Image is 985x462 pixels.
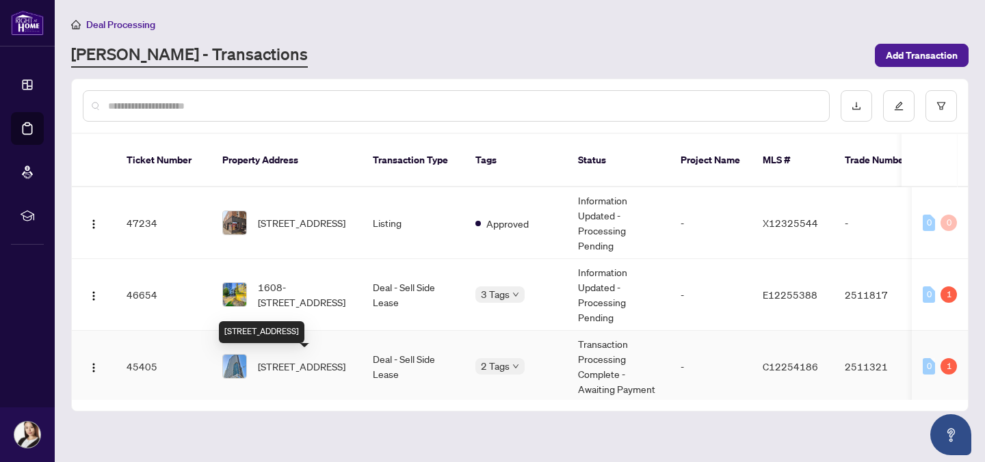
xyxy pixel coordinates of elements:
button: download [841,90,872,122]
span: 3 Tags [481,286,510,302]
th: Property Address [211,134,362,187]
th: Tags [464,134,567,187]
img: Profile Icon [14,422,40,448]
th: Ticket Number [116,134,211,187]
img: thumbnail-img [223,283,246,306]
td: - [670,187,752,259]
div: 0 [923,215,935,231]
span: C12254186 [763,360,818,372]
td: Information Updated - Processing Pending [567,187,670,259]
button: Add Transaction [875,44,969,67]
img: thumbnail-img [223,211,246,234]
button: filter [925,90,957,122]
td: 45405 [116,331,211,403]
td: Deal - Sell Side Lease [362,331,464,403]
span: E12255388 [763,288,817,301]
th: Status [567,134,670,187]
th: MLS # [752,134,834,187]
span: download [852,101,861,111]
span: Add Transaction [886,44,958,66]
div: [STREET_ADDRESS] [219,321,304,343]
span: home [71,20,81,29]
div: 1 [941,286,957,303]
td: Information Updated - Processing Pending [567,259,670,331]
span: filter [936,101,946,111]
th: Project Name [670,134,752,187]
img: logo [11,10,44,36]
span: X12325544 [763,217,818,229]
span: 1608-[STREET_ADDRESS] [258,280,351,310]
button: Logo [83,355,105,377]
td: 2511321 [834,331,930,403]
span: down [512,291,519,298]
td: - [834,187,930,259]
button: Logo [83,284,105,305]
img: Logo [88,290,99,301]
td: 2511817 [834,259,930,331]
td: - [670,331,752,403]
td: 47234 [116,187,211,259]
button: edit [883,90,915,122]
img: Logo [88,219,99,230]
td: - [670,259,752,331]
td: Listing [362,187,464,259]
span: Approved [486,216,529,231]
td: 46654 [116,259,211,331]
div: 0 [923,358,935,375]
img: Logo [88,362,99,373]
div: 0 [941,215,957,231]
span: 2 Tags [481,358,510,374]
div: 0 [923,286,935,303]
span: edit [894,101,904,111]
th: Trade Number [834,134,930,187]
td: Deal - Sell Side Lease [362,259,464,331]
span: down [512,363,519,370]
td: Transaction Processing Complete - Awaiting Payment [567,331,670,403]
span: Deal Processing [86,18,155,31]
span: [STREET_ADDRESS] [258,215,345,230]
a: [PERSON_NAME] - Transactions [71,43,308,68]
button: Logo [83,212,105,234]
button: Open asap [930,414,971,455]
th: Transaction Type [362,134,464,187]
img: thumbnail-img [223,355,246,378]
span: [STREET_ADDRESS] [258,359,345,374]
div: 1 [941,358,957,375]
